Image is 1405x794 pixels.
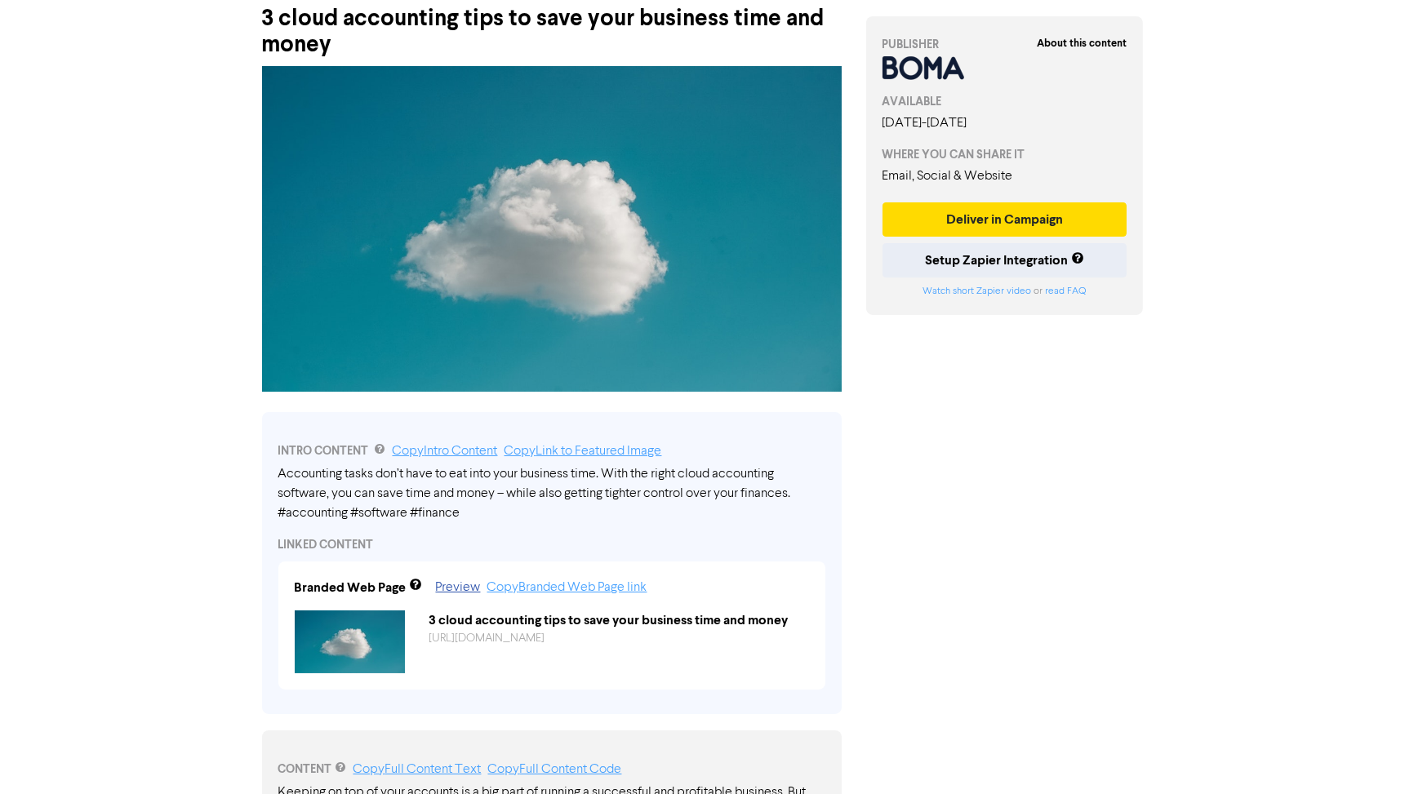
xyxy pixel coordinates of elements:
[429,632,545,644] a: [URL][DOMAIN_NAME]
[417,630,821,647] div: https://public2.bomamarketing.com/cp/2WLyGaXBIuGQlOyQxigzMT?sa=donPu7Fq
[883,202,1127,237] button: Deliver in Campaign
[1037,37,1127,50] strong: About this content
[883,36,1127,53] div: PUBLISHER
[883,93,1127,110] div: AVAILABLE
[883,243,1127,277] button: Setup Zapier Integration
[883,284,1127,299] div: or
[883,166,1127,186] div: Email, Social & Website
[505,445,662,458] a: Copy Link to Featured Image
[393,445,498,458] a: Copy Intro Content
[353,763,482,776] a: Copy Full Content Text
[1045,286,1086,296] a: read FAQ
[487,581,647,594] a: Copy Branded Web Page link
[278,464,825,523] div: Accounting tasks don’t have to eat into your business time. With the right cloud accounting softw...
[1323,716,1405,794] iframe: Chat Widget
[436,581,481,594] a: Preview
[295,578,407,597] div: Branded Web Page
[278,536,825,553] div: LINKED CONTENT
[883,146,1127,163] div: WHERE YOU CAN SHARE IT
[417,610,821,630] div: 3 cloud accounting tips to save your business time and money
[278,760,825,779] div: CONTENT
[488,763,622,776] a: Copy Full Content Code
[883,113,1127,133] div: [DATE] - [DATE]
[278,441,825,461] div: INTRO CONTENT
[923,286,1031,296] a: Watch short Zapier video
